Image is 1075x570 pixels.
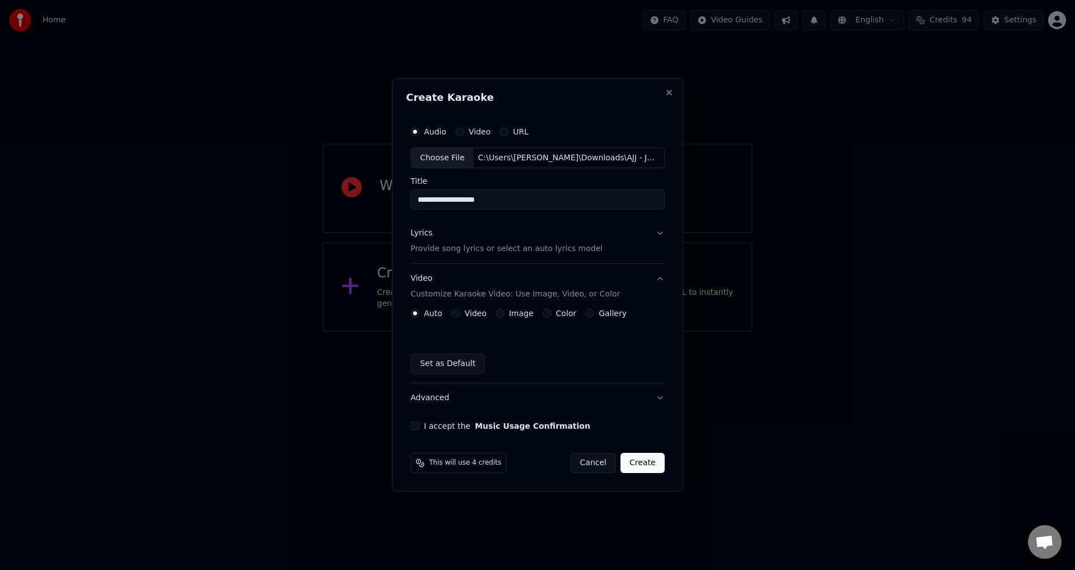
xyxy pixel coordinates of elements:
[410,309,665,383] div: VideoCustomize Karaoke Video: Use Image, Video, or Color
[410,383,665,413] button: Advanced
[410,244,602,255] p: Provide song lyrics or select an auto lyrics model
[406,92,669,103] h2: Create Karaoke
[474,152,664,164] div: C:\Users\[PERSON_NAME]\Downloads\AJJ - Junkie Church (Official Music Video) - SideOneDummy.mp3
[599,309,627,317] label: Gallery
[509,309,534,317] label: Image
[410,274,620,300] div: Video
[410,178,665,186] label: Title
[513,128,529,136] label: URL
[556,309,577,317] label: Color
[469,128,490,136] label: Video
[410,228,432,239] div: Lyrics
[465,309,487,317] label: Video
[411,148,474,168] div: Choose File
[429,458,501,467] span: This will use 4 credits
[410,219,665,264] button: LyricsProvide song lyrics or select an auto lyrics model
[475,422,590,430] button: I accept the
[410,354,485,374] button: Set as Default
[410,289,620,300] p: Customize Karaoke Video: Use Image, Video, or Color
[410,265,665,309] button: VideoCustomize Karaoke Video: Use Image, Video, or Color
[424,128,446,136] label: Audio
[424,309,442,317] label: Auto
[424,422,590,430] label: I accept the
[571,453,616,473] button: Cancel
[620,453,665,473] button: Create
